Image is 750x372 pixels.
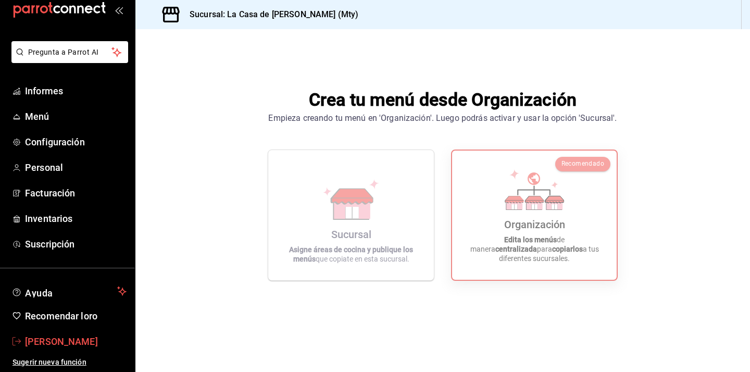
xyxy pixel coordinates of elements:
[316,255,409,263] font: que copiate en esta sucursal.
[25,311,97,321] font: Recomendar loro
[7,54,128,65] a: Pregunta a Parrot AI
[504,235,557,244] font: Edita los menús
[25,336,98,347] font: [PERSON_NAME]
[504,218,565,231] font: Organización
[12,358,86,366] font: Sugerir nueva función
[25,162,63,173] font: Personal
[28,48,99,56] font: Pregunta a Parrot AI
[25,137,85,147] font: Configuración
[25,85,63,96] font: Informes
[11,41,128,63] button: Pregunta a Parrot AI
[25,213,72,224] font: Inventarios
[115,6,123,14] button: abrir_cajón_menú
[25,111,49,122] font: Menú
[309,89,577,110] font: Crea tu menú desde Organización
[25,239,74,250] font: Suscripción
[331,228,371,241] font: Sucursal
[268,113,617,123] font: Empieza creando tu menú en 'Organización'. Luego podrás activar y usar la opción 'Sucursal'.
[25,188,75,199] font: Facturación
[289,245,413,263] font: Asigne áreas de cocina y publique los menús
[190,9,358,19] font: Sucursal: La Casa de [PERSON_NAME] (Mty)
[25,288,53,299] font: Ayuda
[495,245,537,253] font: centralizada
[537,245,552,253] font: para
[561,160,604,167] font: Recomendado
[552,245,583,253] font: copiarlos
